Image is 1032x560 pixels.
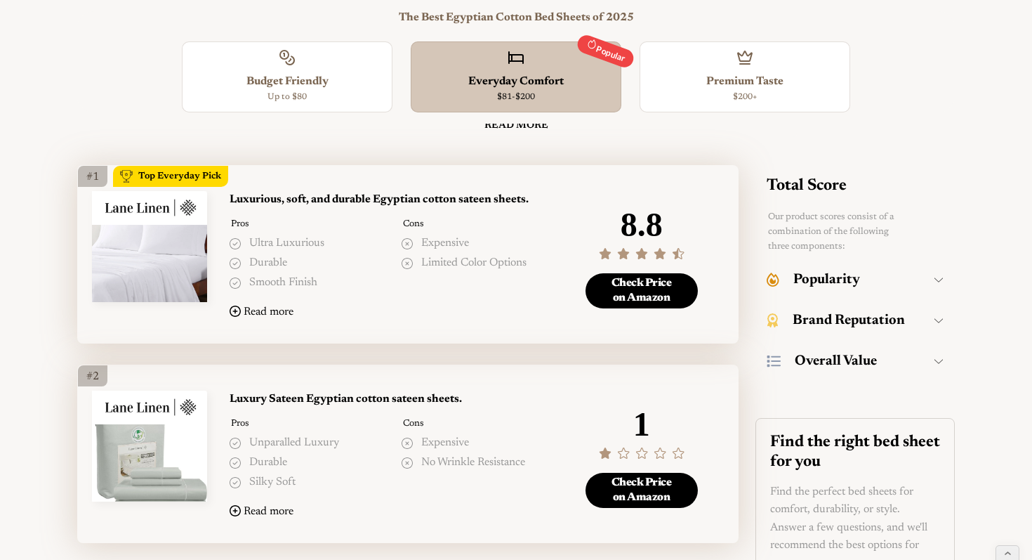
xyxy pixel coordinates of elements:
[230,278,241,289] img: Pros Icon
[249,434,339,452] p: Unparalled Luxury
[575,33,636,70] div: Popular
[599,207,684,262] div: 8.8
[249,454,287,472] p: Durable
[633,406,650,443] div: 1
[249,474,296,492] p: Silky Soft
[402,438,413,449] img: Cons Icon
[78,166,107,187] div: #1
[77,11,955,25] h3: The Best Egyptian Cotton Bed Sheets of 2025
[767,262,944,297] button: Popularity
[402,218,560,230] h4: Cons
[793,312,905,329] h3: Brand Reputation
[599,406,684,462] div: 1
[621,207,663,244] div: 8.8
[418,91,614,104] div: $81-$200
[190,91,385,104] div: Up to $80
[586,473,698,508] a: Check Priceon Amazon
[190,73,385,91] div: Budget Friendly
[230,191,559,209] h3: Luxurious, soft, and durable Egyptian cotton sateen sheets.
[230,301,293,323] button: Read more
[249,235,324,253] p: Ultra luxurious
[421,434,469,452] p: Expensive
[402,417,560,430] h4: Cons
[230,438,241,449] img: Pros Icon
[770,433,940,471] h2: Find the right bed sheet for you
[768,212,894,251] span: Our product scores consist of a combination of the following three components:
[586,273,698,308] a: Check Priceon Amazon
[647,73,842,91] div: Premium Taste
[230,258,241,269] img: Pros Icon
[421,235,469,253] p: Expensive
[402,457,413,469] img: Cons Icon
[421,254,527,273] p: Limited color options
[647,91,842,104] div: $200+
[230,218,388,230] h4: Pros
[402,238,413,249] img: Cons Icon
[418,73,614,91] div: Everyday Comfort
[235,115,797,137] a: Read More
[230,238,241,249] img: Pros Icon
[767,303,944,338] button: Brand Reputation
[78,365,107,386] div: #2
[249,274,317,292] p: Smooth finish
[138,169,221,184] div: Top Everyday Pick
[795,353,877,370] h3: Overall Value
[230,477,241,488] img: Pros Icon
[230,500,293,523] button: Read more
[767,344,944,379] button: Overall Value
[249,254,287,273] p: Durable
[230,391,559,409] h3: Luxury Sateen Egyptian cotton sateen sheets.
[230,417,388,430] h4: Pros
[793,271,860,288] h3: Popularity
[244,505,293,519] div: Read more
[767,176,847,196] h2: Total Score
[244,306,293,319] div: Read more
[402,258,413,269] img: Cons Icon
[421,454,525,472] p: No Wrinkle Resistance
[230,457,241,469] img: Pros Icon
